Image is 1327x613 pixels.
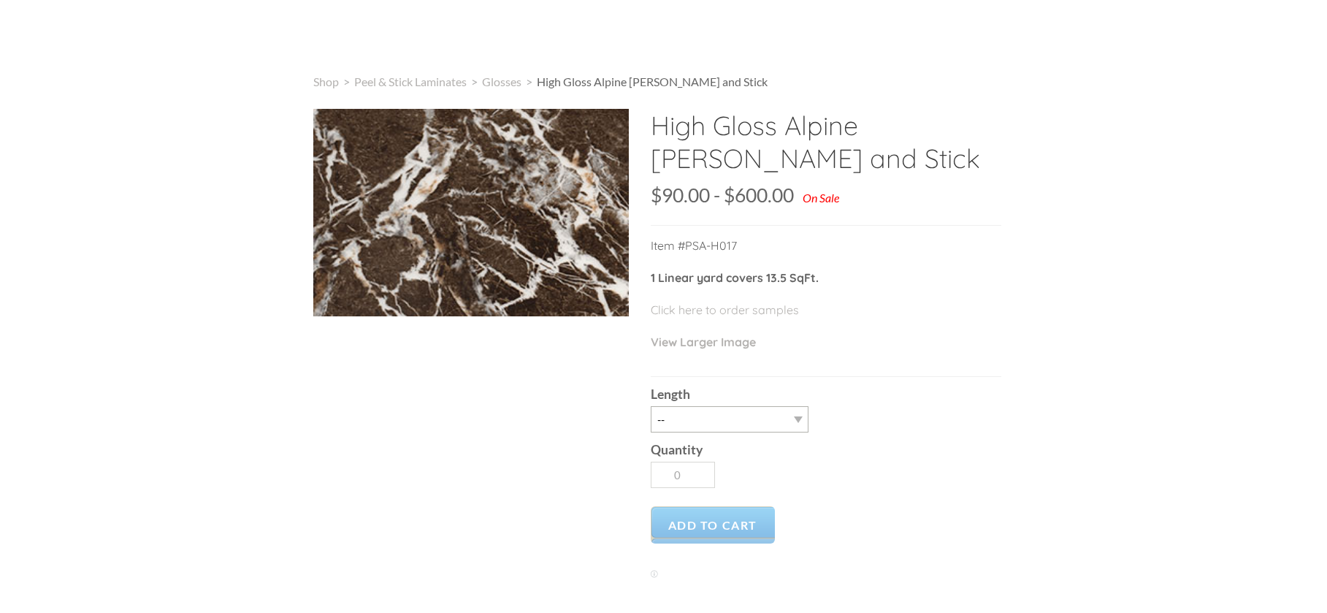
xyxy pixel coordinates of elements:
a: View Larger Image [651,335,756,349]
span: High Gloss Alpine [PERSON_NAME] and Stick [537,75,768,88]
a: Click here to order samples [651,302,799,317]
a: Peel & Stick Laminates [354,75,467,88]
span: > [467,75,482,88]
img: s832171791223022656_p640_i1_w307.jpeg [313,109,629,316]
a: Glosses [482,75,521,88]
strong: 1 Linear yard covers 13.5 SqFt. [651,270,819,285]
span: > [521,75,537,88]
p: Item #PSA-H017 [651,237,1001,269]
b: Length [651,387,690,402]
a: Shop [313,75,339,88]
h2: High Gloss Alpine [PERSON_NAME] and Stick [651,109,1001,186]
a: Add to Cart [651,506,776,544]
div: On Sale [803,191,839,205]
span: $90.00 - $600.00 [651,183,794,207]
b: Quantity [651,442,703,457]
span: > [339,75,354,88]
